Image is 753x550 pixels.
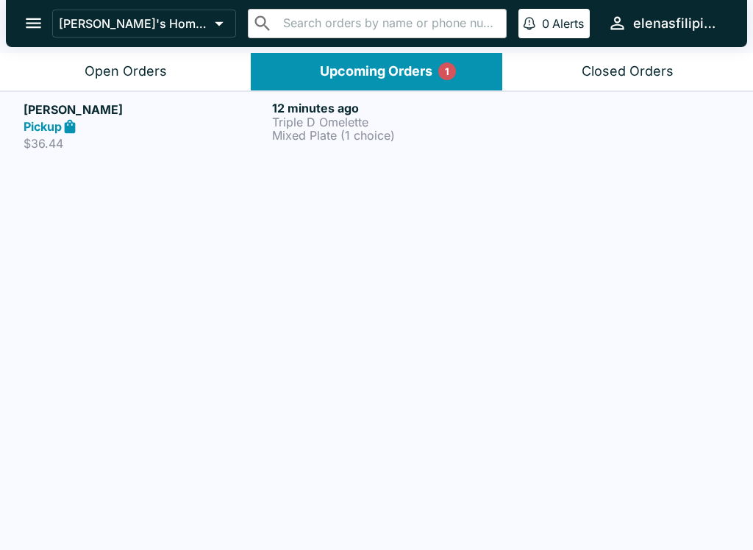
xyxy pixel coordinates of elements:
[445,64,449,79] p: 1
[15,4,52,42] button: open drawer
[24,101,266,118] h5: [PERSON_NAME]
[320,63,432,80] div: Upcoming Orders
[542,16,549,31] p: 0
[272,115,515,129] p: Triple D Omelette
[272,129,515,142] p: Mixed Plate (1 choice)
[552,16,584,31] p: Alerts
[602,7,729,39] button: elenasfilipinofoods
[85,63,167,80] div: Open Orders
[582,63,674,80] div: Closed Orders
[52,10,236,37] button: [PERSON_NAME]'s Home of the Finest Filipino Foods
[24,136,266,151] p: $36.44
[59,16,209,31] p: [PERSON_NAME]'s Home of the Finest Filipino Foods
[272,101,515,115] h6: 12 minutes ago
[24,119,62,134] strong: Pickup
[633,15,724,32] div: elenasfilipinofoods
[279,13,500,34] input: Search orders by name or phone number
